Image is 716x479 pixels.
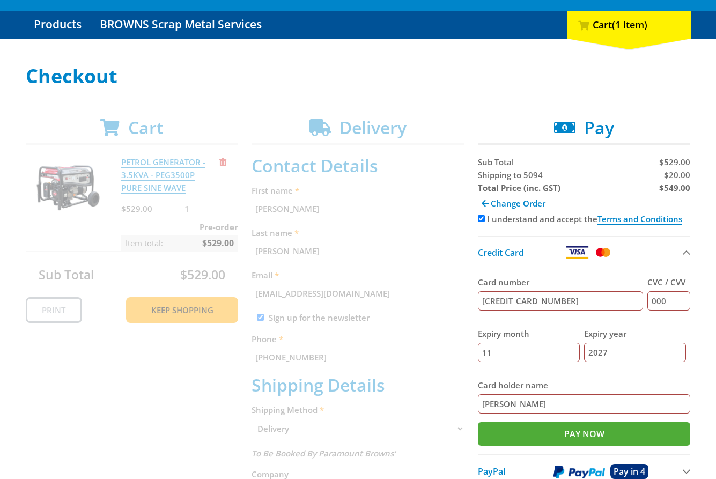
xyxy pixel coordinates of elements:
[584,116,614,139] span: Pay
[491,198,545,209] span: Change Order
[478,422,691,446] input: Pay Now
[553,465,605,478] img: PayPal
[659,182,690,193] strong: $549.00
[565,246,589,259] img: Visa
[478,182,560,193] strong: Total Price (inc. GST)
[659,157,690,167] span: $529.00
[478,170,543,180] span: Shipping to 5094
[478,215,485,222] input: Please accept the terms and conditions.
[647,276,690,289] label: CVC / CVV
[478,276,644,289] label: Card number
[612,18,647,31] span: (1 item)
[26,65,691,87] h1: Checkout
[478,343,580,362] input: MM
[478,379,691,392] label: Card holder name
[478,236,691,268] button: Credit Card
[478,247,524,259] span: Credit Card
[664,170,690,180] span: $20.00
[487,213,682,225] label: I understand and accept the
[597,213,682,225] a: Terms and Conditions
[567,11,691,39] div: Cart
[92,11,270,39] a: Go to the BROWNS Scrap Metal Services page
[478,157,514,167] span: Sub Total
[584,343,686,362] input: YY
[478,327,580,340] label: Expiry month
[594,246,612,259] img: Mastercard
[26,11,90,39] a: Go to the Products page
[614,466,645,477] span: Pay in 4
[584,327,686,340] label: Expiry year
[478,466,505,477] span: PayPal
[478,194,549,212] a: Change Order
